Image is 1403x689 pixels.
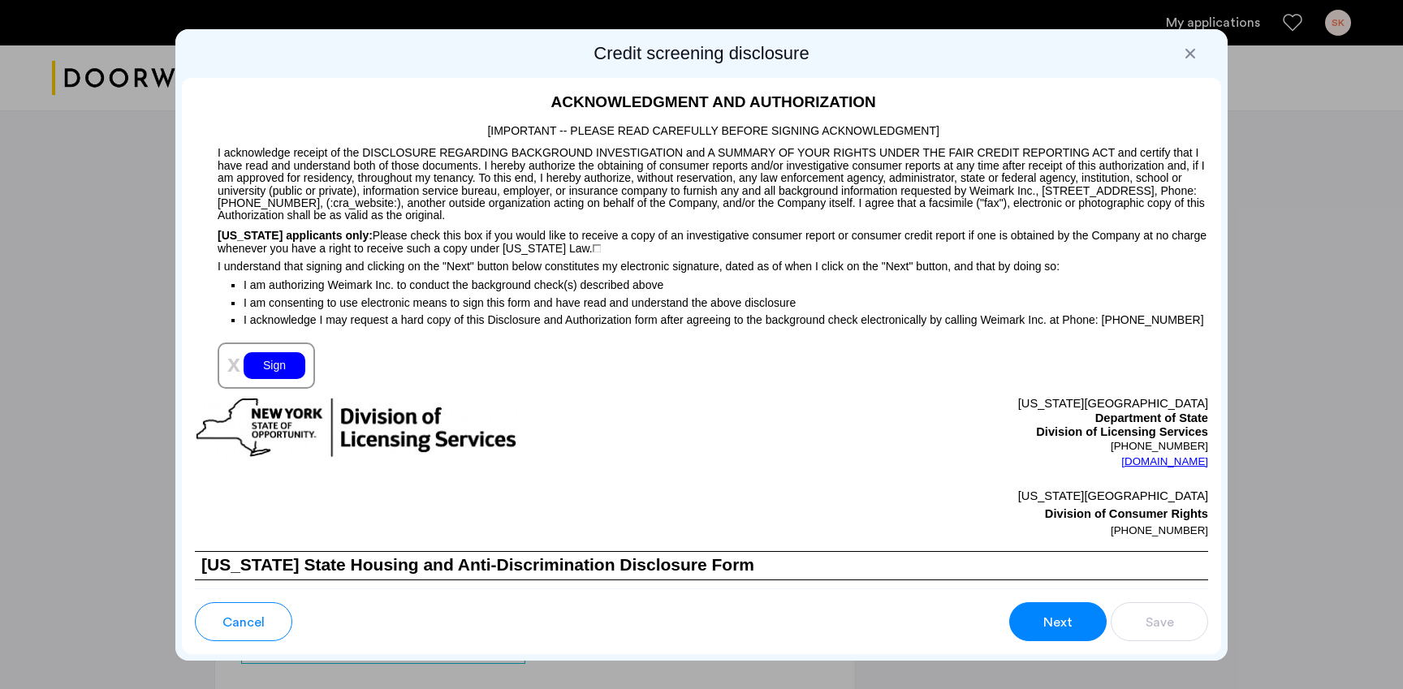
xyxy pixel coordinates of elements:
p: Division of Consumer Rights [701,505,1208,523]
span: Next [1043,613,1073,632]
p: [IMPORTANT -- PLEASE READ CAREFULLY BEFORE SIGNING ACKNOWLEDGMENT] [195,114,1208,140]
p: [US_STATE][GEOGRAPHIC_DATA] [701,397,1208,411]
p: Federal, State and local Fair Housing and Anti-discrimination Laws provide comprehensive protecti... [195,580,1208,647]
button: button [1009,602,1107,641]
h2: ACKNOWLEDGMENT AND AUTHORIZATION [195,91,1208,114]
img: new-york-logo.png [195,397,518,459]
p: Department of State [701,411,1208,426]
a: [DOMAIN_NAME] [1121,454,1208,470]
span: Save [1146,613,1174,632]
p: [PHONE_NUMBER] [701,440,1208,453]
p: I acknowledge I may request a hard copy of this Disclosure and Authorization form after agreeing ... [244,313,1208,327]
span: x [227,351,240,377]
p: I am authorizing Weimark Inc. to conduct the background check(s) described above [244,273,1208,294]
h1: [US_STATE] State Housing and Anti-Discrimination Disclosure Form [195,552,1208,579]
p: I acknowledge receipt of the DISCLOSURE REGARDING BACKGROUND INVESTIGATION and A SUMMARY OF YOUR ... [195,140,1208,222]
h2: Credit screening disclosure [182,42,1221,65]
div: Sign [244,352,305,379]
p: Division of Licensing Services [701,425,1208,440]
p: Please check this box if you would like to receive a copy of an investigative consumer report or ... [195,222,1208,256]
p: I understand that signing and clicking on the "Next" button below constitutes my electronic signa... [195,255,1208,273]
button: button [1111,602,1208,641]
img: 4LAxfPwtD6BVinC2vKR9tPz10Xbrctccj4YAocJUAAAAASUVORK5CYIIA [593,244,601,252]
button: button [195,602,292,641]
p: I am consenting to use electronic means to sign this form and have read and understand the above ... [244,294,1208,312]
span: Cancel [222,613,265,632]
p: [PHONE_NUMBER] [701,523,1208,539]
p: [US_STATE][GEOGRAPHIC_DATA] [701,487,1208,505]
span: [US_STATE] applicants only: [218,229,373,242]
